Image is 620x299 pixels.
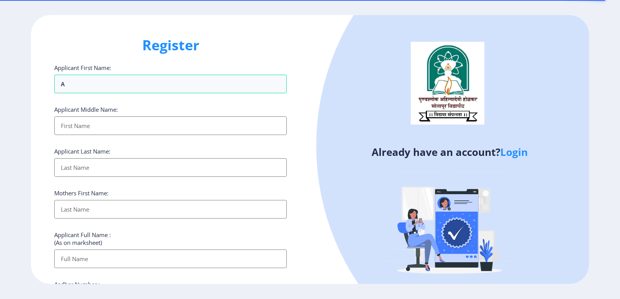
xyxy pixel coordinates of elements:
input: First Name [54,75,287,93]
input: Full Name [54,249,287,268]
label: Applicant Last Name: [54,147,110,155]
label: Applicant First Name: [54,64,111,72]
label: Aadhar Number : [54,280,100,288]
label: Applicant Full Name : (As on marksheet) [54,231,111,246]
h4: Already have an account? [316,146,583,158]
label: Mothers First Name: [54,189,108,197]
input: Last Name [54,200,287,219]
img: logo [411,42,484,125]
img: Verified-rafiki.svg [382,158,517,293]
a: Login [500,145,528,159]
h1: Register [54,36,287,55]
input: Last Name [54,158,287,177]
input: First Name [54,116,287,135]
label: Applicant Middle Name: [54,106,118,113]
